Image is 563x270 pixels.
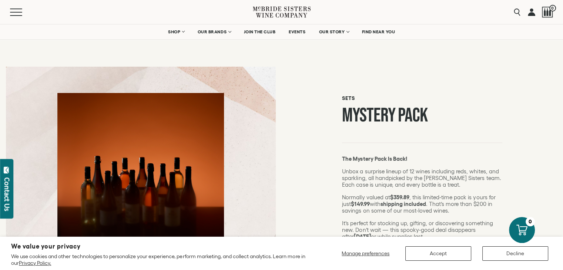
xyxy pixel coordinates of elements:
h6: Sets [342,95,502,101]
p: We use cookies and other technologies to personalize your experience, perform marketing, and coll... [11,253,310,266]
button: Manage preferences [337,246,394,261]
span: JOIN THE CLUB [244,29,276,34]
strong: shipping included [381,201,426,207]
a: JOIN THE CLUB [239,24,281,39]
a: FIND NEAR YOU [357,24,400,39]
strong: [DATE] [354,233,371,240]
strong: $149.99 [351,201,369,207]
span: 0 [549,5,556,11]
p: Normally valued at , this limited-time pack is yours for just with . That’s more than $200 in sav... [342,194,502,214]
p: It’s perfect for stocking up, gifting, or discovering something new. Don’t wait — this spooky-goo... [342,220,502,240]
span: SHOP [168,29,181,34]
h1: Mystery Pack [342,106,502,125]
a: Privacy Policy. [19,260,51,266]
button: Decline [482,246,548,261]
a: OUR BRANDS [193,24,235,39]
span: FIND NEAR YOU [362,29,395,34]
a: OUR STORY [314,24,353,39]
strong: The Mystery Pack Is Back! [342,156,407,162]
button: Mobile Menu Trigger [10,9,37,16]
div: 0 [526,217,535,226]
div: Contact Us [3,177,11,211]
strong: $359.89 [390,194,409,200]
button: Accept [405,246,471,261]
span: OUR STORY [319,29,345,34]
a: SHOP [163,24,189,39]
h2: We value your privacy [11,243,310,250]
span: EVENTS [289,29,305,34]
span: OUR BRANDS [198,29,227,34]
a: EVENTS [284,24,310,39]
p: Unbox a surprise lineup of 12 wines including reds, whites, and sparkling, all handpicked by the ... [342,168,502,188]
span: Manage preferences [342,250,389,256]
